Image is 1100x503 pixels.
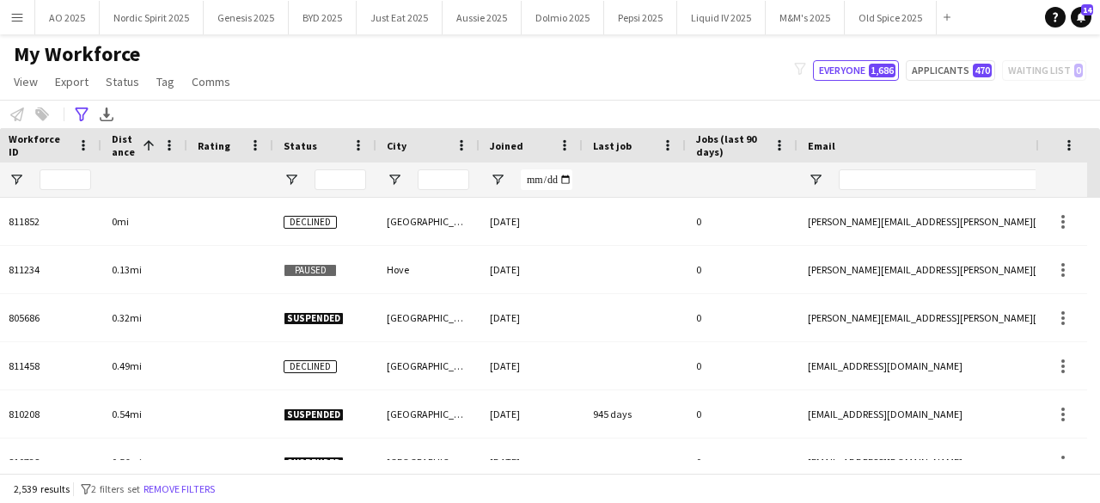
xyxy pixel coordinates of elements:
span: Declined [284,360,337,373]
button: Open Filter Menu [9,172,24,187]
a: 14 [1071,7,1091,28]
span: 0.13mi [112,263,142,276]
button: Everyone1,686 [813,60,899,81]
div: [GEOGRAPHIC_DATA] [376,198,480,245]
button: Just Eat 2025 [357,1,443,34]
button: Applicants470 [906,60,995,81]
button: Genesis 2025 [204,1,289,34]
div: [GEOGRAPHIC_DATA] [376,294,480,341]
button: Old Spice 2025 [845,1,937,34]
span: Suspended [284,457,344,469]
a: Tag [150,71,181,93]
span: 14 [1081,4,1093,15]
span: View [14,74,38,89]
span: Paused [284,264,337,277]
span: Joined [490,139,523,152]
div: 0 [686,294,797,341]
span: Distance [112,132,136,158]
input: City Filter Input [418,169,469,190]
span: Tag [156,74,174,89]
span: My Workforce [14,41,140,67]
app-action-btn: Export XLSX [96,104,117,125]
div: 0 [686,246,797,293]
div: [DATE] [480,294,583,341]
button: Nordic Spirit 2025 [100,1,204,34]
div: [DATE] [480,246,583,293]
span: 0.56mi [112,456,142,469]
div: [DATE] [480,439,583,486]
span: Jobs (last 90 days) [696,132,767,158]
div: [DATE] [480,390,583,438]
div: Hove [376,246,480,293]
span: Suspended [284,312,344,325]
div: [GEOGRAPHIC_DATA] [376,439,480,486]
span: 0.49mi [112,359,142,372]
span: Declined [284,216,337,229]
span: Email [808,139,835,152]
span: Status [106,74,139,89]
span: 2 filters set [91,482,140,495]
div: 0 [686,342,797,390]
div: 0 [686,439,797,486]
div: [GEOGRAPHIC_DATA] [376,390,480,438]
button: Open Filter Menu [284,172,299,187]
input: Joined Filter Input [521,169,572,190]
app-action-btn: Advanced filters [71,104,92,125]
span: Suspended [284,408,344,421]
button: AO 2025 [35,1,100,34]
button: Remove filters [140,480,218,499]
a: Export [48,71,95,93]
button: Open Filter Menu [387,172,402,187]
span: 0.32mi [112,311,142,324]
div: 945 days [583,390,686,438]
div: [DATE] [480,198,583,245]
a: Comms [185,71,237,93]
span: Last job [593,139,632,152]
button: Aussie 2025 [443,1,522,34]
span: 0.54mi [112,408,142,420]
button: Open Filter Menu [490,172,505,187]
button: Pepsi 2025 [604,1,677,34]
button: BYD 2025 [289,1,357,34]
span: City [387,139,406,152]
span: 1,686 [869,64,895,77]
button: Open Filter Menu [808,172,823,187]
span: 470 [973,64,992,77]
div: 0 [686,390,797,438]
a: Status [99,71,146,93]
span: Rating [198,139,230,152]
span: Workforce ID [9,132,70,158]
span: Export [55,74,89,89]
span: 0mi [112,215,129,228]
div: 0 [686,198,797,245]
input: Workforce ID Filter Input [40,169,91,190]
input: Status Filter Input [315,169,366,190]
button: Dolmio 2025 [522,1,604,34]
span: Comms [192,74,230,89]
div: [DATE] [480,342,583,390]
button: Liquid IV 2025 [677,1,766,34]
a: View [7,71,45,93]
span: Status [284,139,317,152]
div: [GEOGRAPHIC_DATA] [376,342,480,390]
button: M&M's 2025 [766,1,845,34]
